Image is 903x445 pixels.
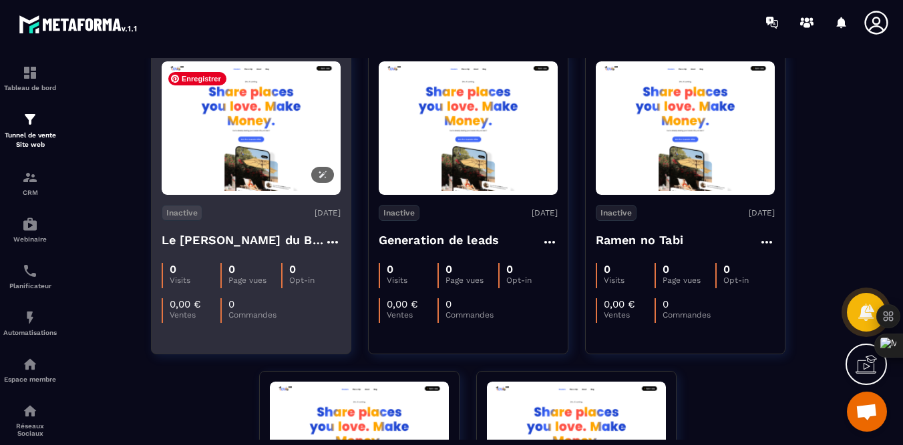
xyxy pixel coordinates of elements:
[723,263,730,276] p: 0
[387,310,437,320] p: Ventes
[22,310,38,326] img: automations
[596,231,684,250] h4: Ramen no Tabi
[604,310,655,320] p: Ventes
[3,84,57,91] p: Tableau de bord
[69,79,103,87] div: Domaine
[54,77,65,88] img: tab_domain_overview_orange.svg
[387,298,418,310] p: 0,00 €
[22,216,38,232] img: automations
[387,263,393,276] p: 0
[663,298,669,310] p: 0
[35,35,151,45] div: Domaine: [DOMAIN_NAME]
[22,403,38,419] img: social-network
[3,159,57,206] a: formationformationCRM
[445,276,498,285] p: Page vues
[170,263,176,276] p: 0
[152,77,162,88] img: tab_keywords_by_traffic_grey.svg
[3,376,57,383] p: Espace membre
[3,329,57,336] p: Automatisations
[847,392,887,432] div: Ouvrir le chat
[168,72,226,85] span: Enregistrer
[445,263,452,276] p: 0
[22,111,38,127] img: formation
[596,205,637,221] p: Inactive
[663,276,715,285] p: Page vues
[162,205,202,221] p: Inactive
[3,422,57,437] p: Réseaux Sociaux
[3,55,57,101] a: formationformationTableau de bord
[379,205,419,221] p: Inactive
[22,169,38,185] img: formation
[596,65,775,191] img: image
[3,189,57,196] p: CRM
[170,298,201,310] p: 0,00 €
[3,253,57,300] a: schedulerschedulerPlanificateur
[228,298,234,310] p: 0
[3,300,57,346] a: automationsautomationsAutomatisations
[604,263,610,276] p: 0
[387,276,437,285] p: Visits
[445,298,452,310] p: 0
[315,208,341,217] p: [DATE]
[170,310,220,320] p: Ventes
[3,101,57,159] a: formationformationTunnel de vente Site web
[19,12,139,36] img: logo
[604,276,655,285] p: Visits
[749,208,775,217] p: [DATE]
[379,231,500,250] h4: Generation de leads
[21,35,32,45] img: website_grey.svg
[228,276,281,285] p: Page vues
[532,208,558,217] p: [DATE]
[604,298,635,310] p: 0,00 €
[22,356,38,372] img: automations
[289,263,296,276] p: 0
[723,276,774,285] p: Opt-in
[228,310,279,320] p: Commandes
[663,310,713,320] p: Commandes
[170,276,220,285] p: Visits
[22,65,38,81] img: formation
[663,263,669,276] p: 0
[3,236,57,243] p: Webinaire
[22,263,38,279] img: scheduler
[289,276,340,285] p: Opt-in
[3,282,57,290] p: Planificateur
[166,79,204,87] div: Mots-clés
[3,131,57,149] p: Tunnel de vente Site web
[379,65,558,191] img: image
[445,310,496,320] p: Commandes
[506,276,557,285] p: Opt-in
[228,263,235,276] p: 0
[37,21,65,32] div: v 4.0.25
[162,65,341,191] img: image
[21,21,32,32] img: logo_orange.svg
[3,346,57,393] a: automationsautomationsEspace membre
[3,206,57,253] a: automationsautomationsWebinaire
[162,231,325,250] h4: Le [PERSON_NAME] du Bento
[506,263,513,276] p: 0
